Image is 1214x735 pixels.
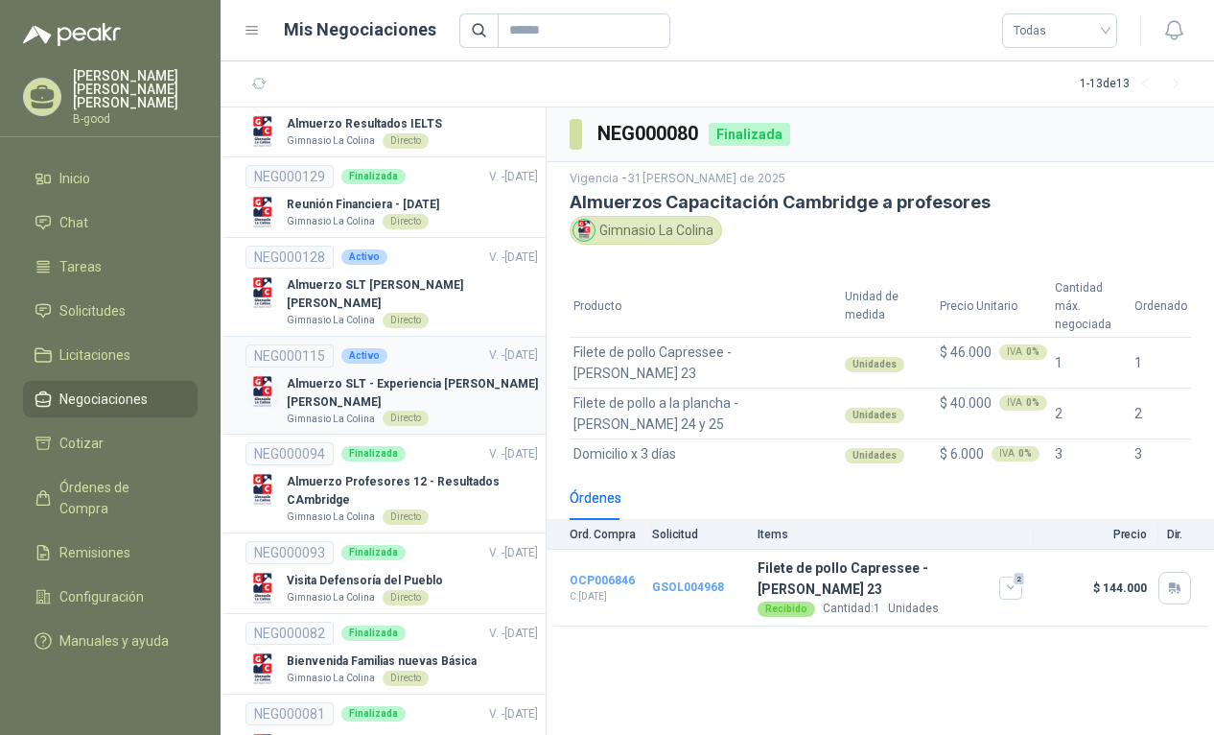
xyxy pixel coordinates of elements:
[489,170,538,183] span: V. - [DATE]
[1131,439,1191,469] td: 3
[23,579,198,615] a: Configuración
[23,469,198,527] a: Órdenes de Compra
[489,546,538,559] span: V. - [DATE]
[245,344,538,427] a: NEG000115ActivoV. -[DATE] Company LogoAlmuerzo SLT - Experiencia [PERSON_NAME] [PERSON_NAME]Gimna...
[245,344,334,367] div: NEG000115
[245,196,279,229] img: Company Logo
[570,192,1191,212] h3: Almuerzos Capacitación Cambridge a profesores
[245,84,538,149] a: NEG000130FinalizadaV. -[DATE] Company LogoAlmuerzo Resultados IELTSGimnasio La ColinaDirecto
[383,411,429,426] div: Directo
[573,342,837,384] span: Filete de pollo Capressee - [PERSON_NAME] 23
[1131,389,1191,439] td: 2
[23,623,198,659] a: Manuales y ayuda
[489,250,538,264] span: V. - [DATE]
[59,300,126,321] span: Solicitudes
[287,572,443,590] p: Visita Defensoría del Pueblo
[287,473,538,510] p: Almuerzo Profesores 12 - Resultados CAmbridge
[489,627,538,640] span: V. - [DATE]
[245,276,279,310] img: Company Logo
[1026,347,1039,357] b: 0 %
[287,214,375,229] p: Gimnasio La Colina
[1026,398,1039,408] b: 0 %
[940,395,992,411] span: $ 40.000
[1034,581,1147,595] p: $ 144.000
[841,275,936,338] th: Unidad de medida
[287,276,538,313] p: Almuerzo SLT [PERSON_NAME] [PERSON_NAME]
[1051,439,1131,469] td: 3
[845,357,904,372] div: Unidades
[383,510,429,525] div: Directo
[489,348,538,362] span: V. - [DATE]
[874,602,880,615] span: 1
[758,557,992,600] p: Filete de pollo Capressee - [PERSON_NAME] 23
[245,622,334,645] div: NEG000082
[23,534,198,571] a: Remisiones
[341,249,387,265] div: Activo
[245,473,279,507] img: Company Logo
[287,652,477,671] p: Bienvenida Familias nuevas Básica
[383,214,429,229] div: Directo
[1018,449,1032,459] b: 0 %
[245,572,279,605] img: Company Logo
[1051,275,1131,338] th: Cantidad máx. negociada
[73,69,198,109] p: [PERSON_NAME] [PERSON_NAME] [PERSON_NAME]
[1131,275,1191,338] th: Ordenado
[992,446,1039,462] div: IVA
[570,589,635,605] p: C: [DATE]
[1013,572,1026,587] span: 2
[287,671,375,686] p: Gimnasio La Colina
[489,707,538,721] span: V. - [DATE]
[758,520,1034,550] th: Items
[1051,338,1131,389] td: 1
[245,115,279,149] img: Company Logo
[59,433,104,454] span: Cotizar
[1014,16,1106,45] span: Todas
[709,123,790,146] div: Finalizada
[245,622,538,686] a: NEG000082FinalizadaV. -[DATE] Company LogoBienvenida Familias nuevas BásicaGimnasio La ColinaDirecto
[999,395,1047,411] div: IVA
[570,487,621,509] div: Órdenes
[23,293,198,329] a: Solicitudes
[940,344,992,360] span: $ 46.000
[570,170,1191,188] p: Vigencia - 31 [PERSON_NAME] de 2025
[23,425,198,462] a: Cotizar
[287,313,375,328] p: Gimnasio La Colina
[570,275,841,338] th: Producto
[383,313,429,328] div: Directo
[652,520,758,550] th: Solicitud
[245,165,334,188] div: NEG000129
[284,16,436,43] h1: Mis Negociaciones
[287,115,442,133] p: Almuerzo Resultados IELTS
[245,541,334,564] div: NEG000093
[59,344,130,366] span: Licitaciones
[245,246,334,269] div: NEG000128
[573,392,837,435] span: Filete de pollo a la plancha - [PERSON_NAME] 24 y 25
[823,600,880,618] p: Cantidad:
[1051,389,1131,439] td: 2
[383,590,429,605] div: Directo
[999,577,1022,600] button: 2
[59,477,179,519] span: Órdenes de Compra
[999,344,1047,360] div: IVA
[652,581,724,594] a: GSOL004968
[341,169,406,184] div: Finalizada
[845,408,904,423] div: Unidades
[59,630,169,652] span: Manuales y ayuda
[940,446,984,462] span: $ 6.000
[59,389,148,410] span: Negociaciones
[245,442,538,525] a: NEG000094FinalizadaV. -[DATE] Company LogoAlmuerzo Profesores 12 - Resultados CAmbridgeGimnasio L...
[845,448,904,463] div: Unidades
[341,706,406,722] div: Finalizada
[59,168,90,189] span: Inicio
[245,702,334,725] div: NEG000081
[287,590,375,605] p: Gimnasio La Colina
[23,160,198,197] a: Inicio
[23,381,198,417] a: Negociaciones
[383,133,429,149] div: Directo
[59,586,144,607] span: Configuración
[23,337,198,373] a: Licitaciones
[287,412,375,427] p: Gimnasio La Colina
[758,602,815,617] div: Recibido
[23,204,198,241] a: Chat
[23,23,121,46] img: Logo peakr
